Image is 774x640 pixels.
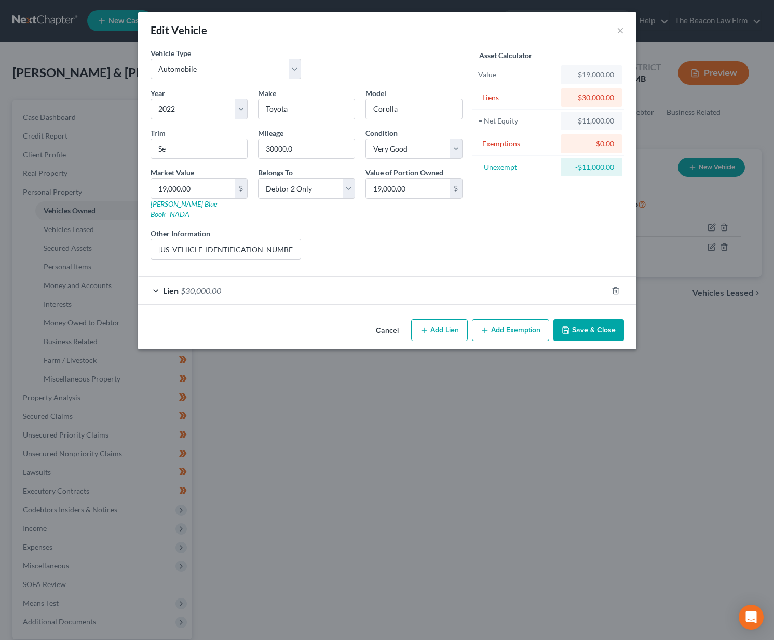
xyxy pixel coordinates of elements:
button: Add Lien [411,319,468,341]
label: Market Value [151,167,194,178]
label: Condition [365,128,398,139]
label: Other Information [151,228,210,239]
button: Cancel [368,320,407,341]
div: $19,000.00 [569,70,614,80]
input: ex. Nissan [259,99,355,119]
span: Belongs To [258,168,293,177]
div: = Unexempt [478,162,556,172]
input: (optional) [151,239,301,259]
input: -- [259,139,355,159]
a: NADA [170,210,189,219]
label: Vehicle Type [151,48,191,59]
div: -$11,000.00 [569,162,614,172]
span: Make [258,89,276,98]
button: × [617,24,624,36]
label: Trim [151,128,166,139]
label: Mileage [258,128,283,139]
label: Asset Calculator [479,50,532,61]
input: 0.00 [151,179,235,198]
div: Edit Vehicle [151,23,208,37]
input: ex. Altima [366,99,462,119]
div: -$11,000.00 [569,116,614,126]
div: $ [450,179,462,198]
label: Year [151,88,165,99]
a: [PERSON_NAME] Blue Book [151,199,217,219]
div: Value [478,70,556,80]
label: Value of Portion Owned [365,167,443,178]
div: $ [235,179,247,198]
div: - Exemptions [478,139,556,149]
label: Model [365,88,386,99]
div: = Net Equity [478,116,556,126]
input: 0.00 [366,179,450,198]
input: ex. LS, LT, etc [151,139,247,159]
button: Add Exemption [472,319,549,341]
span: $30,000.00 [181,285,221,295]
div: - Liens [478,92,556,103]
div: $30,000.00 [569,92,614,103]
div: Open Intercom Messenger [739,605,764,630]
div: $0.00 [569,139,614,149]
span: Lien [163,285,179,295]
button: Save & Close [553,319,624,341]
